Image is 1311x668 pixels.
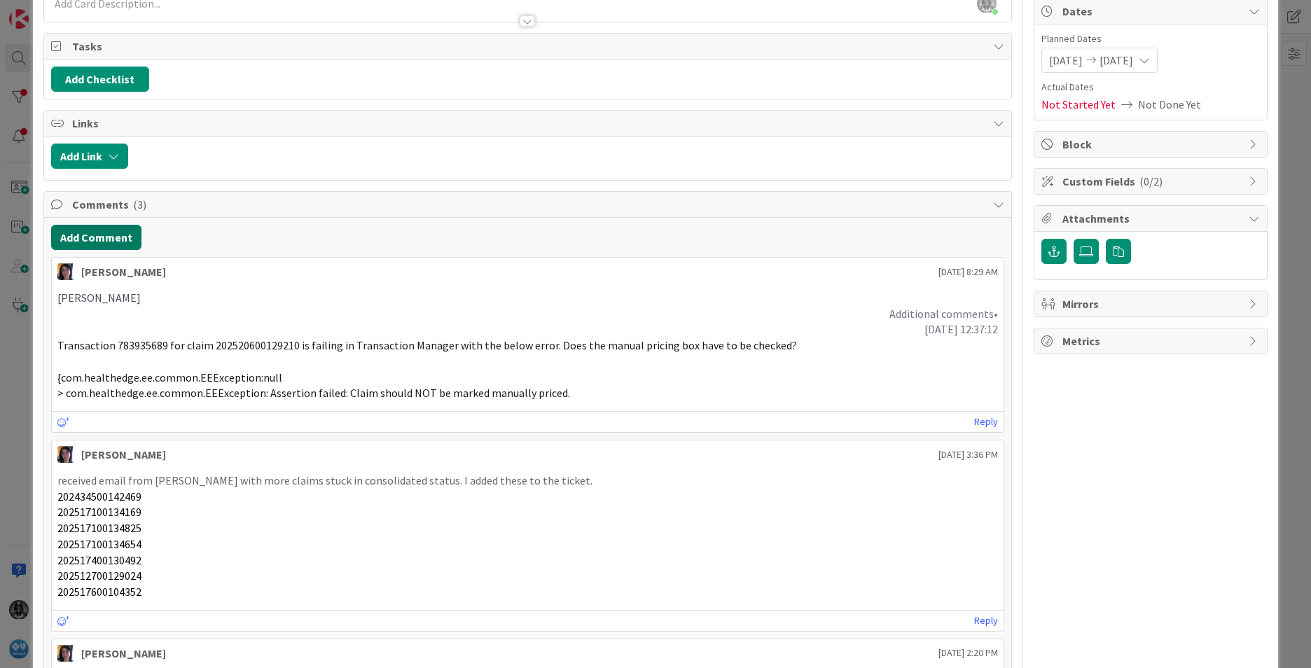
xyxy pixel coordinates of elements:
div: [PERSON_NAME] [81,446,166,463]
span: Actual Dates [1041,80,1260,95]
span: Not Started Yet [1041,96,1116,113]
img: TC [57,446,74,463]
span: Block [1062,136,1242,153]
span: [DATE] [1100,52,1133,69]
span: Comments [72,196,986,213]
span: Additional comments• [889,307,998,321]
span: 202434500142469 [57,489,141,503]
span: [DATE] 8:29 AM [938,265,998,279]
a: Reply [974,413,998,431]
span: {com.healthedge.ee.common.EEException:null [57,370,282,384]
span: 202512700129024 [57,569,141,583]
span: [PERSON_NAME] [57,291,141,305]
img: TC [57,263,74,280]
div: [PERSON_NAME] [81,645,166,662]
button: Add Checklist [51,67,149,92]
span: 202517600104352 [57,585,141,599]
span: 202517400130492 [57,553,141,567]
span: Attachments [1062,210,1242,227]
span: Planned Dates [1041,32,1260,46]
span: 202517100134654 [57,537,141,551]
span: Not Done Yet [1138,96,1201,113]
span: 202517100134169 [57,505,141,519]
span: 202517100134825 [57,521,141,535]
img: TC [57,645,74,662]
p: received email from [PERSON_NAME] with more claims stuck in consolidated status. I added these to... [57,473,998,489]
button: Add Comment [51,225,141,250]
div: [PERSON_NAME] [81,263,166,280]
span: Dates [1062,3,1242,20]
span: Metrics [1062,333,1242,349]
a: Reply [974,612,998,629]
span: [DATE] 3:36 PM [938,447,998,462]
span: [DATE] [1049,52,1083,69]
span: ( 0/2 ) [1139,174,1163,188]
span: ( 3 ) [133,197,146,211]
span: > com.healthedge.ee.common.EEException: Assertion failed: Claim should NOT be marked manually pri... [57,386,570,400]
span: Mirrors [1062,295,1242,312]
span: [DATE] 12:37:12 [924,322,998,336]
span: Tasks [72,38,986,55]
span: [DATE] 2:20 PM [938,646,998,660]
span: Transaction 783935689 for claim 202520600129210 is failing in Transaction Manager with the below ... [57,338,797,352]
span: Links [72,115,986,132]
button: Add Link [51,144,128,169]
span: Custom Fields [1062,173,1242,190]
